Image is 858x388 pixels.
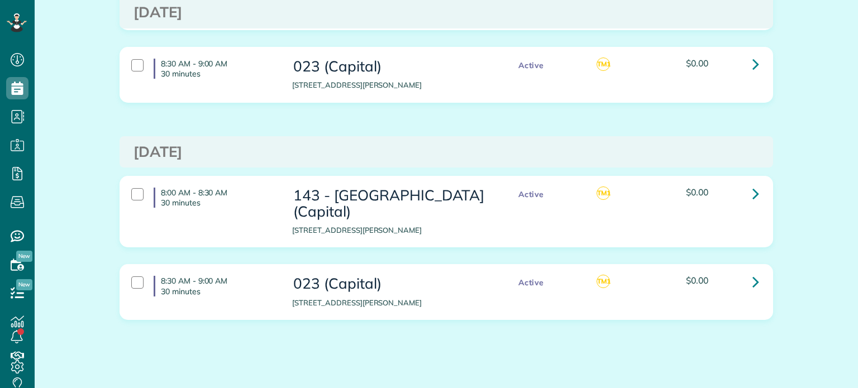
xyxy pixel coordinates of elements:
[513,188,550,202] span: Active
[686,186,708,198] span: $0.00
[154,188,275,208] h4: 8:00 AM - 8:30 AM
[686,58,708,69] span: $0.00
[513,59,550,73] span: Active
[292,276,490,292] h3: 023 (Capital)
[597,275,610,288] span: TM1
[154,59,275,79] h4: 8:30 AM - 9:00 AM
[161,198,275,208] p: 30 minutes
[16,251,32,262] span: New
[292,188,490,219] h3: 143 - [GEOGRAPHIC_DATA] (Capital)
[16,279,32,290] span: New
[161,286,275,296] p: 30 minutes
[292,80,490,90] p: [STREET_ADDRESS][PERSON_NAME]
[292,59,490,75] h3: 023 (Capital)
[513,276,550,290] span: Active
[161,69,275,79] p: 30 minutes
[134,4,759,21] h3: [DATE]
[134,144,759,160] h3: [DATE]
[597,186,610,200] span: TM1
[292,225,490,236] p: [STREET_ADDRESS][PERSON_NAME]
[292,298,490,308] p: [STREET_ADDRESS][PERSON_NAME]
[597,58,610,71] span: TM1
[686,275,708,286] span: $0.00
[154,276,275,296] h4: 8:30 AM - 9:00 AM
